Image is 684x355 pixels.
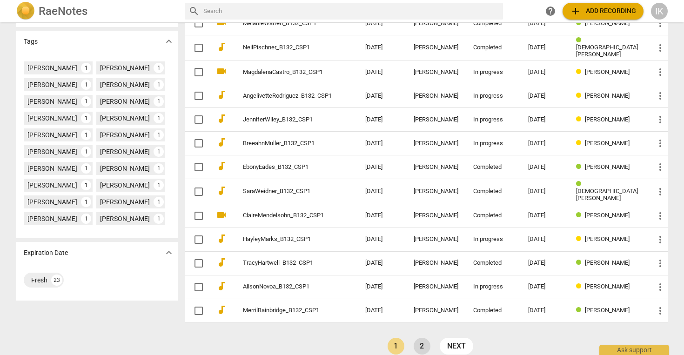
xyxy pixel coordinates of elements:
td: [DATE] [358,275,406,299]
span: audiotrack [216,41,227,53]
div: Completed [473,188,513,195]
a: MelanieWarren_B132_CSP1 [243,20,332,27]
h2: RaeNotes [39,5,87,18]
div: [DATE] [528,20,561,27]
div: [PERSON_NAME] [27,164,77,173]
button: Show more [162,34,176,48]
div: [PERSON_NAME] [100,63,150,73]
td: [DATE] [358,108,406,132]
span: [PERSON_NAME] [585,92,630,99]
div: [PERSON_NAME] [414,44,458,51]
div: [PERSON_NAME] [27,197,77,207]
p: Expiration Date [24,248,68,258]
span: Review status: completed [576,212,585,219]
a: Help [542,3,559,20]
span: audiotrack [216,137,227,148]
span: audiotrack [216,89,227,100]
div: 1 [154,96,164,107]
div: 1 [154,130,164,140]
span: Review status: completed [576,259,585,266]
div: [DATE] [528,307,561,314]
div: In progress [473,116,513,123]
span: [PERSON_NAME] [585,163,630,170]
a: next [440,338,473,355]
div: [PERSON_NAME] [414,236,458,243]
div: Completed [473,164,513,171]
img: Logo [16,2,35,20]
span: more_vert [655,281,666,293]
span: Review status: in progress [576,68,585,75]
span: audiotrack [216,281,227,292]
td: [DATE] [358,84,406,108]
span: expand_more [163,36,174,47]
span: more_vert [655,305,666,316]
div: Completed [473,307,513,314]
div: 1 [81,113,91,123]
div: [PERSON_NAME] [27,130,77,140]
div: 1 [81,163,91,174]
span: audiotrack [216,304,227,315]
div: In progress [473,283,513,290]
span: more_vert [655,258,666,269]
span: Review status: in progress [576,140,585,147]
button: Upload [563,3,644,20]
div: [DATE] [528,164,561,171]
a: SaraWeidner_B132_CSP1 [243,188,332,195]
div: [PERSON_NAME] [100,147,150,156]
div: 1 [154,147,164,157]
span: more_vert [655,42,666,54]
span: [PERSON_NAME] [585,235,630,242]
div: [DATE] [528,93,561,100]
a: EbonyEades_B132_CSP1 [243,164,332,171]
span: help [545,6,556,17]
span: search [188,6,200,17]
div: [DATE] [528,212,561,219]
div: [PERSON_NAME] [27,80,77,89]
span: more_vert [655,210,666,221]
div: Fresh [31,275,47,285]
a: MagdalenaCastro_B132_CSP1 [243,69,332,76]
span: videocam [216,66,227,77]
span: Review status: in progress [576,235,585,242]
span: Review status: completed [576,163,585,170]
div: Completed [473,20,513,27]
a: HayleyMarks_B132_CSP1 [243,236,332,243]
div: [DATE] [528,140,561,147]
span: audiotrack [216,185,227,196]
td: [DATE] [358,179,406,204]
div: [PERSON_NAME] [27,147,77,156]
td: [DATE] [358,12,406,35]
td: [DATE] [358,155,406,179]
div: 1 [154,197,164,207]
a: Page 1 is your current page [388,338,404,355]
div: [PERSON_NAME] [414,164,458,171]
div: [DATE] [528,44,561,51]
div: [PERSON_NAME] [27,114,77,123]
span: Review status: completed [576,181,585,188]
div: In progress [473,140,513,147]
div: In progress [473,69,513,76]
button: Show more [162,246,176,260]
span: [DEMOGRAPHIC_DATA][PERSON_NAME] [576,44,638,58]
div: [PERSON_NAME] [414,69,458,76]
div: [PERSON_NAME] [414,93,458,100]
div: 1 [154,63,164,73]
button: IK [651,3,668,20]
span: [PERSON_NAME] [585,116,630,123]
div: Completed [473,44,513,51]
span: audiotrack [216,233,227,244]
div: [DATE] [528,236,561,243]
a: LogoRaeNotes [16,2,177,20]
span: Review status: in progress [576,283,585,290]
td: [DATE] [358,60,406,84]
span: more_vert [655,161,666,173]
div: 1 [81,147,91,157]
td: [DATE] [358,132,406,155]
span: more_vert [655,114,666,125]
div: [DATE] [528,69,561,76]
a: AlisonNovoa_B132_CSP1 [243,283,332,290]
div: 1 [154,113,164,123]
div: Completed [473,212,513,219]
div: [PERSON_NAME] [414,116,458,123]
